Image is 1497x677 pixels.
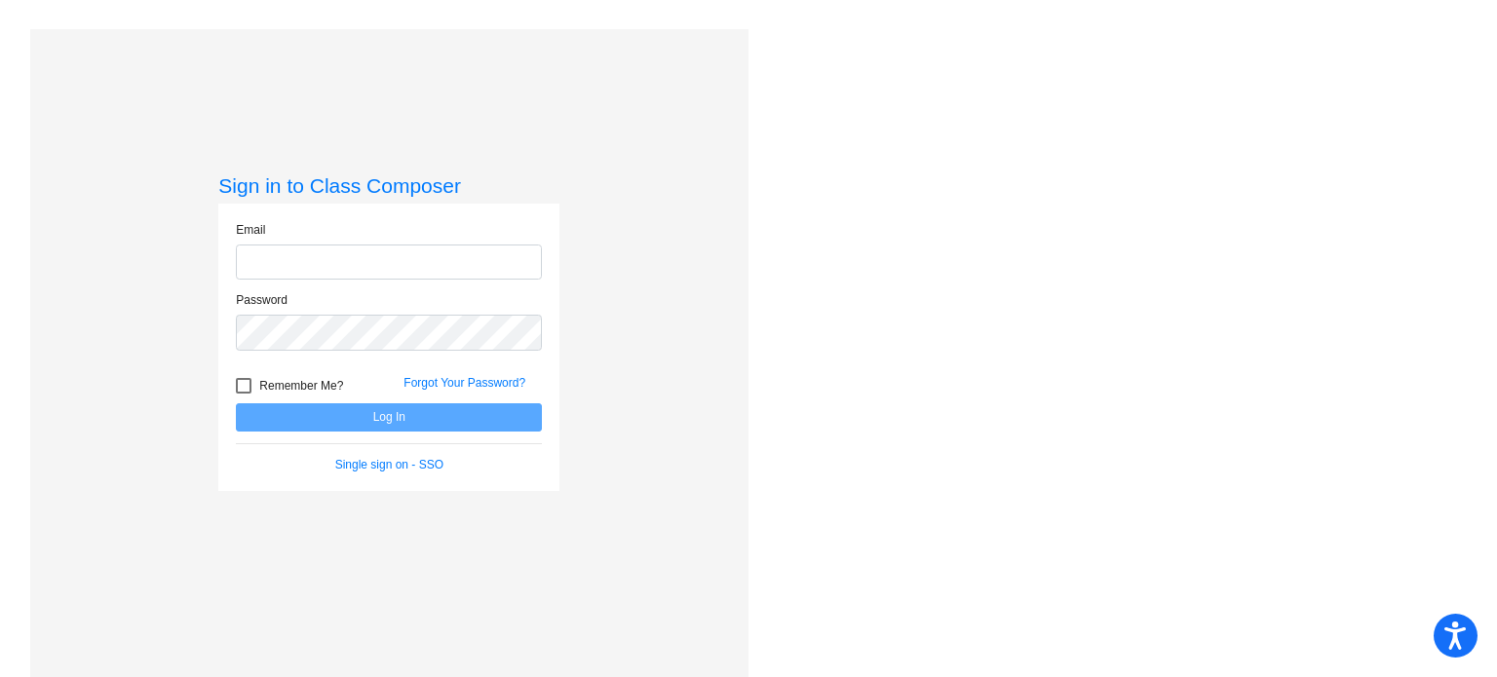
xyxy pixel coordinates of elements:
[236,403,542,432] button: Log In
[335,458,443,471] a: Single sign on - SSO
[218,173,559,198] h3: Sign in to Class Composer
[259,374,343,397] span: Remember Me?
[236,291,288,309] label: Password
[236,221,265,239] label: Email
[403,376,525,390] a: Forgot Your Password?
